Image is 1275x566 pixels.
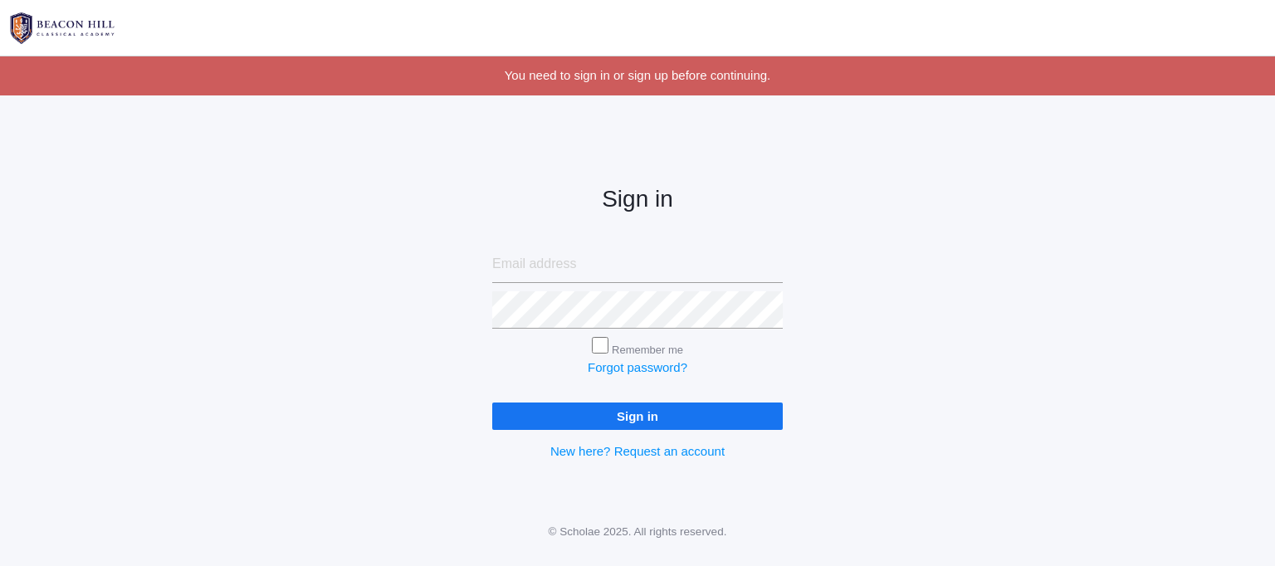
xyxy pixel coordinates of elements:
[550,444,725,458] a: New here? Request an account
[492,403,783,430] input: Sign in
[612,344,683,356] label: Remember me
[588,360,687,374] a: Forgot password?
[492,187,783,212] h2: Sign in
[492,246,783,283] input: Email address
